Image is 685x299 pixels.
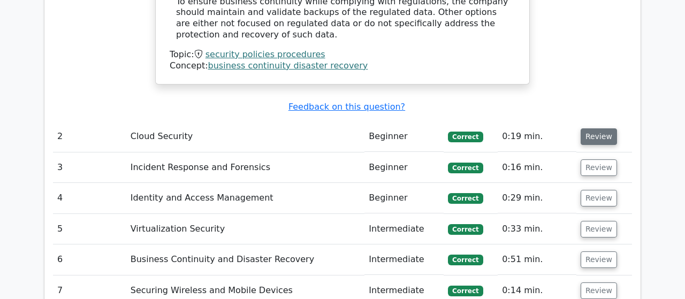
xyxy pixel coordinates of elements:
[126,183,365,213] td: Identity and Access Management
[581,251,617,268] button: Review
[364,152,444,183] td: Beginner
[364,244,444,275] td: Intermediate
[364,121,444,152] td: Beginner
[498,121,576,152] td: 0:19 min.
[126,152,365,183] td: Incident Response and Forensics
[581,282,617,299] button: Review
[448,286,483,296] span: Correct
[170,60,515,72] div: Concept:
[126,121,365,152] td: Cloud Security
[364,214,444,244] td: Intermediate
[53,183,126,213] td: 4
[448,224,483,235] span: Correct
[581,221,617,237] button: Review
[581,190,617,206] button: Review
[498,214,576,244] td: 0:33 min.
[498,183,576,213] td: 0:29 min.
[498,244,576,275] td: 0:51 min.
[364,183,444,213] td: Beginner
[53,121,126,152] td: 2
[288,102,405,112] a: Feedback on this question?
[581,128,617,145] button: Review
[53,214,126,244] td: 5
[126,244,365,275] td: Business Continuity and Disaster Recovery
[448,193,483,204] span: Correct
[498,152,576,183] td: 0:16 min.
[448,132,483,142] span: Correct
[53,152,126,183] td: 3
[126,214,365,244] td: Virtualization Security
[581,159,617,176] button: Review
[53,244,126,275] td: 6
[170,49,515,60] div: Topic:
[448,163,483,173] span: Correct
[448,255,483,265] span: Correct
[208,60,368,71] a: business continuity disaster recovery
[205,49,325,59] a: security policies procedures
